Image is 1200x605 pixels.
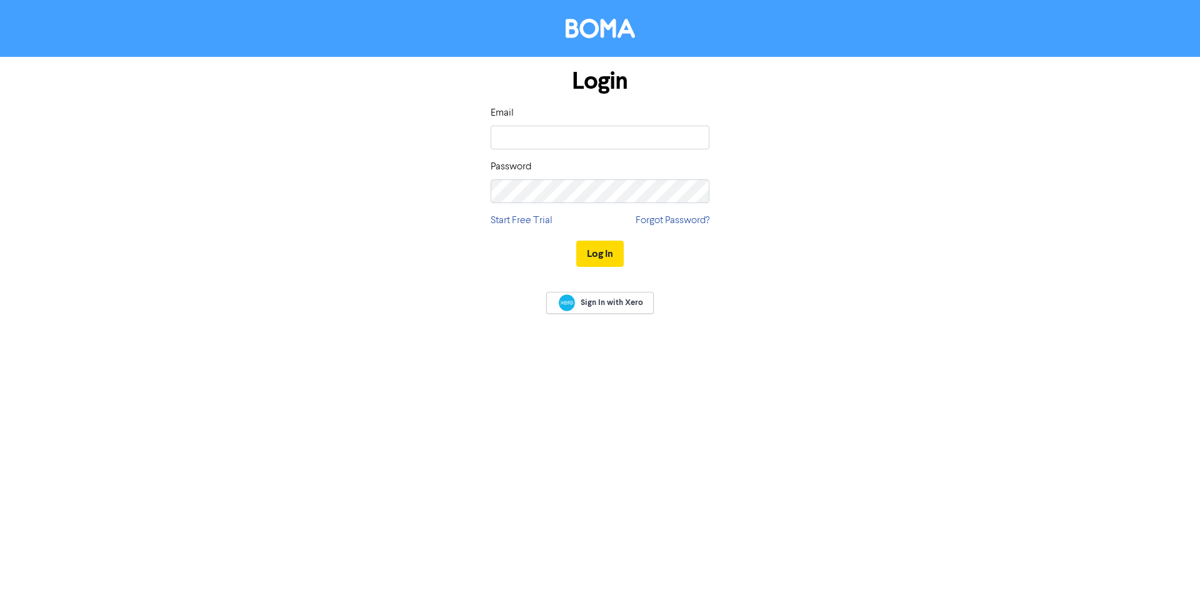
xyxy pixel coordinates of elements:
[491,213,552,228] a: Start Free Trial
[566,19,635,38] img: BOMA Logo
[559,294,575,311] img: Xero logo
[1137,545,1200,605] iframe: Chat Widget
[491,106,514,121] label: Email
[576,241,624,267] button: Log In
[491,67,709,96] h1: Login
[636,213,709,228] a: Forgot Password?
[581,297,643,308] span: Sign In with Xero
[546,292,654,314] a: Sign In with Xero
[491,159,531,174] label: Password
